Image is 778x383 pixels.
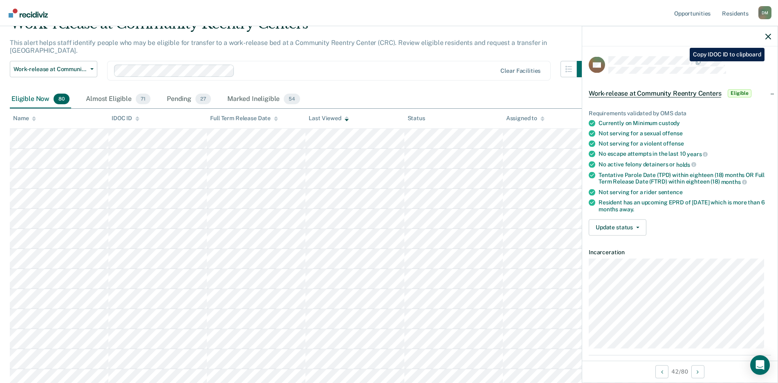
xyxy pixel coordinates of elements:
[210,115,278,122] div: Full Term Release Date
[676,161,696,168] span: holds
[582,361,778,382] div: 42 / 80
[10,39,547,54] p: This alert helps staff identify people who may be eligible for transfer to a work-release bed at ...
[662,130,683,137] span: offense
[619,206,634,212] span: away.
[589,219,646,235] button: Update status
[9,9,48,18] img: Recidiviz
[195,94,211,104] span: 27
[599,161,771,168] div: No active felony detainers or
[663,140,684,147] span: offense
[284,94,300,104] span: 54
[54,94,70,104] span: 80
[599,199,771,213] div: Resident has an upcoming EPRD of [DATE] which is more than 6 months
[226,90,302,108] div: Marked Ineligible
[687,151,708,157] span: years
[500,67,540,74] div: Clear facilities
[10,90,71,108] div: Eligible Now
[309,115,348,122] div: Last Viewed
[136,94,150,104] span: 71
[589,110,771,116] div: Requirements validated by OMS data
[589,89,721,97] span: Work-release at Community Reentry Centers
[599,120,771,127] div: Currently on Minimum
[659,120,680,126] span: custody
[13,66,87,73] span: Work-release at Community Reentry Centers
[112,115,139,122] div: IDOC ID
[758,6,771,19] div: D M
[599,171,771,185] div: Tentative Parole Date (TPD) within eighteen (18) months OR Full Term Release Date (FTRD) within e...
[758,6,771,19] button: Profile dropdown button
[691,365,704,378] button: Next Opportunity
[599,188,771,195] div: Not serving for a rider
[658,188,683,195] span: sentence
[728,89,751,97] span: Eligible
[655,365,668,378] button: Previous Opportunity
[84,90,152,108] div: Almost Eligible
[10,16,593,39] div: Work-release at Community Reentry Centers
[599,130,771,137] div: Not serving for a sexual
[589,249,771,255] dt: Incarceration
[721,179,747,185] span: months
[599,140,771,147] div: Not serving for a violent
[408,115,425,122] div: Status
[750,355,770,375] div: Open Intercom Messenger
[165,90,213,108] div: Pending
[582,80,778,106] div: Work-release at Community Reentry CentersEligible
[506,115,545,122] div: Assigned to
[599,150,771,158] div: No escape attempts in the last 10
[13,115,36,122] div: Name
